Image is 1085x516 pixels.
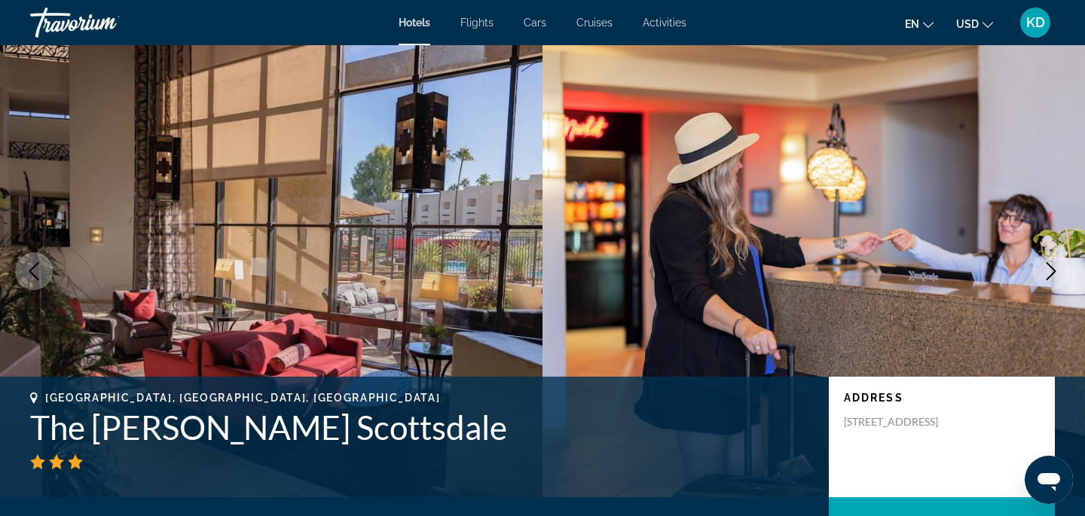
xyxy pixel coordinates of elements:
[1025,456,1073,504] iframe: Button to launch messaging window
[30,3,181,42] a: Travorium
[45,392,440,404] span: [GEOGRAPHIC_DATA], [GEOGRAPHIC_DATA], [GEOGRAPHIC_DATA]
[576,17,613,29] a: Cruises
[844,415,964,429] p: [STREET_ADDRESS]
[1026,15,1045,30] span: KD
[956,18,979,30] span: USD
[956,13,993,35] button: Change currency
[1016,7,1055,38] button: User Menu
[1032,252,1070,290] button: Next image
[905,13,934,35] button: Change language
[524,17,546,29] a: Cars
[399,17,430,29] a: Hotels
[15,252,53,290] button: Previous image
[30,408,814,447] h1: The [PERSON_NAME] Scottsdale
[643,17,686,29] a: Activities
[460,17,494,29] a: Flights
[905,18,919,30] span: en
[844,392,1040,404] p: Address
